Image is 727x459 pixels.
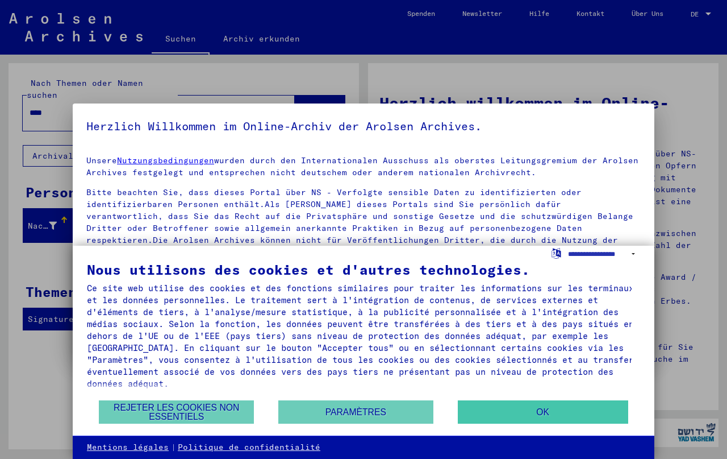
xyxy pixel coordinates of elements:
[99,400,254,424] button: Rejeter les cookies non essentiels
[87,442,169,453] a: Mentions légales
[117,155,214,166] a: Nutzungsbedingungen
[87,282,640,390] div: Ce site web utilise des cookies et des fonctions similaires pour traiter les informations sur les...
[178,442,320,453] a: Politique de confidentialité
[568,246,640,262] select: Choisir la langue
[86,187,641,258] p: Bitte beachten Sie, dass dieses Portal über NS - Verfolgte sensible Daten zu identifizierten oder...
[86,117,641,135] h5: Herzlich Willkommen im Online-Archiv der Arolsen Archives.
[87,263,640,276] div: Nous utilisons des cookies et d'autres technologies.
[458,400,628,424] button: OK
[278,400,433,424] button: Paramètres
[550,247,562,258] label: Choisir la langue
[86,155,641,179] p: Unsere wurden durch den Internationalen Ausschuss als oberstes Leitungsgremium der Arolsen Archiv...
